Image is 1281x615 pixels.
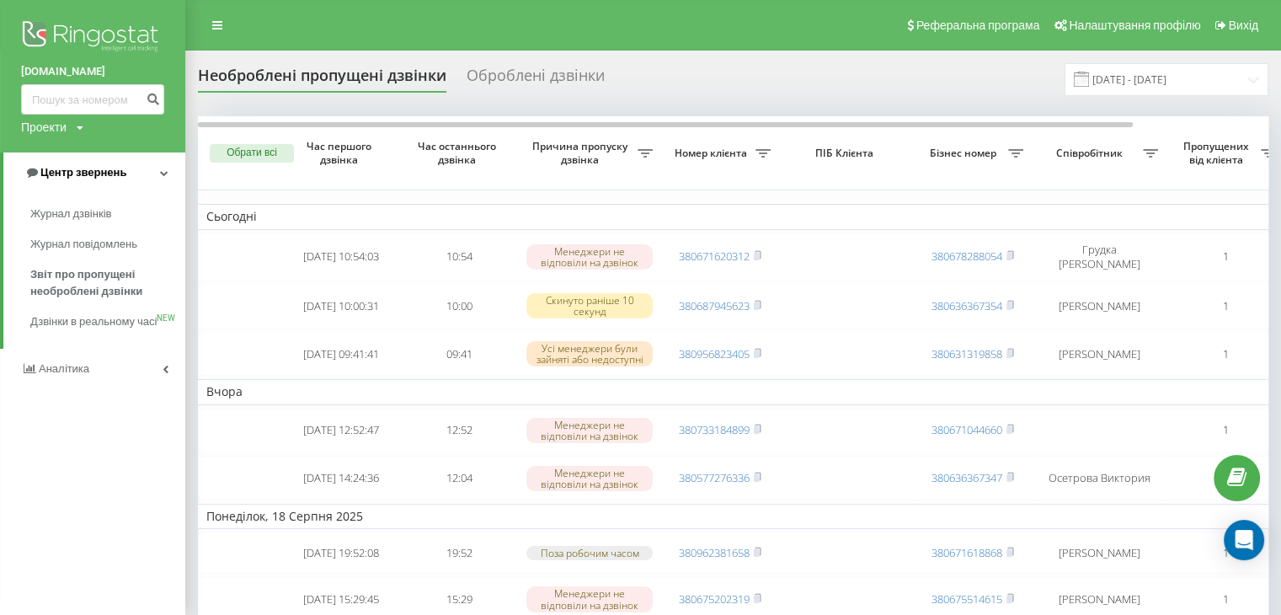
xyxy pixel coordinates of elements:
[1032,532,1166,574] td: [PERSON_NAME]
[3,152,185,193] a: Центр звернень
[670,147,755,160] span: Номер клієнта
[21,17,164,59] img: Ringostat logo
[679,346,750,361] a: 380956823405
[21,84,164,115] input: Пошук за номером
[1032,332,1166,377] td: [PERSON_NAME]
[39,362,89,375] span: Аналiтика
[296,140,387,166] span: Час першого дзвінка
[30,236,137,253] span: Журнал повідомлень
[414,140,504,166] span: Час останнього дзвінка
[21,119,67,136] div: Проекти
[526,466,653,491] div: Менеджери не відповіли на дзвінок
[931,545,1002,560] a: 380671618868
[931,249,1002,264] a: 380678288054
[282,233,400,281] td: [DATE] 10:54:03
[679,591,750,607] a: 380675202319
[400,532,518,574] td: 19:52
[30,307,185,337] a: Дзвінки в реальному часіNEW
[282,284,400,329] td: [DATE] 10:00:31
[931,346,1002,361] a: 380631319858
[30,259,185,307] a: Звіт про пропущені необроблені дзвінки
[282,456,400,500] td: [DATE] 14:24:36
[679,422,750,437] a: 380733184899
[526,293,653,318] div: Скинуто раніше 10 секунд
[526,418,653,443] div: Менеджери не відповіли на дзвінок
[526,546,653,560] div: Поза робочим часом
[30,313,157,330] span: Дзвінки в реальному часі
[400,284,518,329] td: 10:00
[679,470,750,485] a: 380577276336
[1229,19,1258,32] span: Вихід
[400,409,518,453] td: 12:52
[931,298,1002,313] a: 380636367354
[30,229,185,259] a: Журнал повідомлень
[1224,520,1264,560] div: Open Intercom Messenger
[922,147,1008,160] span: Бізнес номер
[526,140,638,166] span: Причина пропуску дзвінка
[1032,284,1166,329] td: [PERSON_NAME]
[1032,233,1166,281] td: Грудка [PERSON_NAME]
[198,67,446,93] div: Необроблені пропущені дзвінки
[400,233,518,281] td: 10:54
[679,249,750,264] a: 380671620312
[282,532,400,574] td: [DATE] 19:52:08
[282,409,400,453] td: [DATE] 12:52:47
[30,206,111,222] span: Журнал дзвінків
[931,470,1002,485] a: 380636367347
[931,422,1002,437] a: 380671044660
[916,19,1040,32] span: Реферальна програма
[400,456,518,500] td: 12:04
[1175,140,1261,166] span: Пропущених від клієнта
[1040,147,1143,160] span: Співробітник
[210,144,294,163] button: Обрати всі
[526,341,653,366] div: Усі менеджери були зайняті або недоступні
[30,199,185,229] a: Журнал дзвінків
[21,63,164,80] a: [DOMAIN_NAME]
[526,244,653,270] div: Менеджери не відповіли на дзвінок
[1032,456,1166,500] td: Осетрова Виктория
[400,332,518,377] td: 09:41
[467,67,605,93] div: Оброблені дзвінки
[526,586,653,612] div: Менеджери не відповіли на дзвінок
[679,545,750,560] a: 380962381658
[679,298,750,313] a: 380687945623
[793,147,899,160] span: ПІБ Клієнта
[40,166,126,179] span: Центр звернень
[1069,19,1200,32] span: Налаштування профілю
[282,332,400,377] td: [DATE] 09:41:41
[30,266,177,300] span: Звіт про пропущені необроблені дзвінки
[931,591,1002,607] a: 380675514615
